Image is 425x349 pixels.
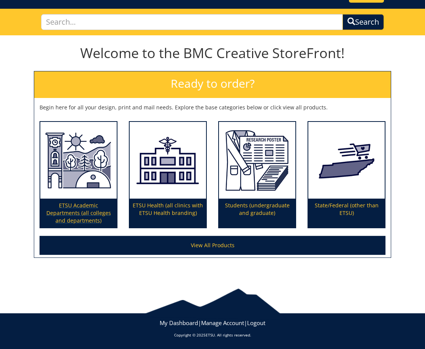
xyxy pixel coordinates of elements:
h2: Ready to order? [34,71,391,98]
img: Students (undergraduate and graduate) [219,122,295,199]
img: State/Federal (other than ETSU) [308,122,385,199]
a: Manage Account [201,319,244,327]
p: Students (undergraduate and graduate) [219,199,295,227]
a: View All Products [40,236,385,255]
p: State/Federal (other than ETSU) [308,199,385,227]
a: ETSU Academic Departments (all colleges and departments) [40,122,117,227]
a: State/Federal (other than ETSU) [308,122,385,227]
a: Students (undergraduate and graduate) [219,122,295,227]
a: ETSU Health (all clinics with ETSU Health branding) [130,122,206,227]
h1: Welcome to the BMC Creative StoreFront! [34,46,391,61]
p: Begin here for all your design, print and mail needs. Explore the base categories below or click ... [40,104,385,111]
a: My Dashboard [160,319,198,327]
img: ETSU Health (all clinics with ETSU Health branding) [130,122,206,199]
p: ETSU Health (all clinics with ETSU Health branding) [130,199,206,227]
button: Search [343,14,384,30]
a: ETSU [206,332,215,338]
input: Search... [41,14,343,30]
a: Logout [247,319,265,327]
img: ETSU Academic Departments (all colleges and departments) [40,122,117,199]
p: ETSU Academic Departments (all colleges and departments) [40,199,117,227]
